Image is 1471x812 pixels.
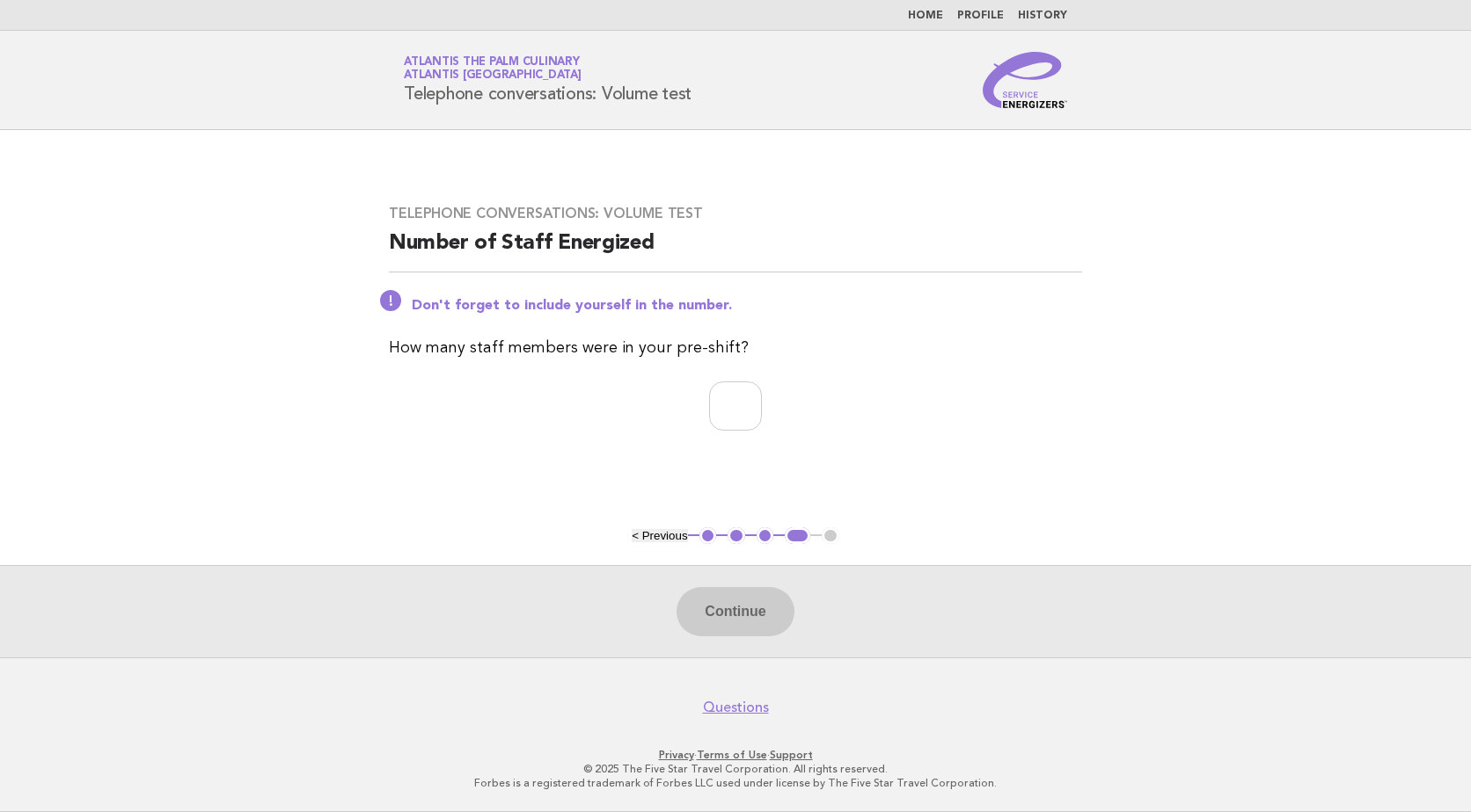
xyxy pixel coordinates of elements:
p: How many staff members were in your pre-shift? [389,336,1082,360]
button: 4 [785,527,810,545]
a: Questions [703,699,769,716]
h1: Telephone conversations: Volume test [404,57,692,103]
a: Profile [957,11,1004,21]
button: 2 [728,527,745,545]
button: 3 [757,527,774,545]
button: < Previous [632,529,687,542]
span: Atlantis [GEOGRAPHIC_DATA] [404,70,582,82]
a: Home [908,11,943,21]
img: Service Energizers [983,52,1067,108]
p: Don't forget to include yourself in the number. [412,297,1082,315]
a: Atlantis The Palm CulinaryAtlantis [GEOGRAPHIC_DATA] [404,56,582,81]
p: · · [197,748,1274,762]
a: Privacy [659,749,694,761]
button: 1 [699,527,717,545]
a: Support [770,749,813,761]
p: © 2025 The Five Star Travel Corporation. All rights reserved. [197,762,1274,776]
a: Terms of Use [697,749,767,761]
h3: Telephone conversations: Volume test [389,205,1082,222]
p: Forbes is a registered trademark of Forbes LLC used under license by The Five Star Travel Corpora... [197,776,1274,790]
a: History [1018,11,1067,21]
h2: Number of Staff Energized [389,229,1082,272]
